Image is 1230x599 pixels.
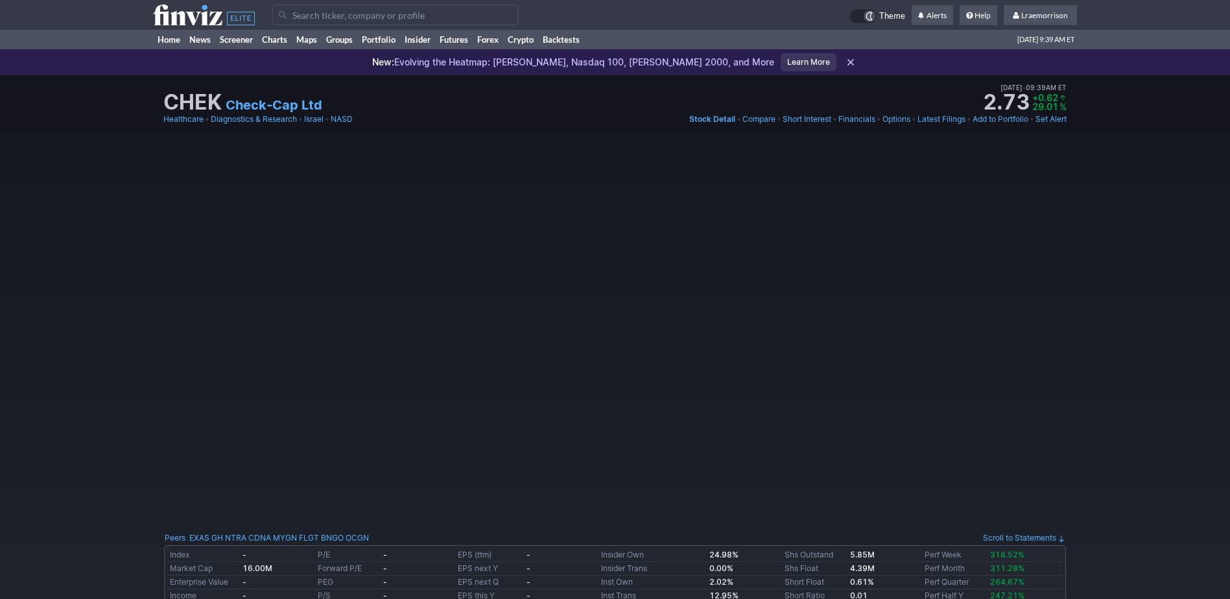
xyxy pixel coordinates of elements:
[167,548,240,562] td: Index
[960,5,997,26] a: Help
[165,532,369,545] div: :
[922,562,988,576] td: Perf Month
[211,532,223,545] a: GH
[838,113,875,126] a: Financials
[273,532,297,545] a: MYGN
[833,113,837,126] span: •
[526,563,530,573] b: -
[205,113,209,126] span: •
[167,562,240,576] td: Market Cap
[1035,113,1067,126] a: Set Alert
[973,113,1028,126] a: Add to Portfolio
[785,577,824,587] a: Short Float
[709,577,733,587] b: 2.02%
[383,577,387,587] b: -
[185,30,215,49] a: News
[782,548,847,562] td: Shs Outstand
[917,114,965,124] span: Latest Filings
[882,113,910,126] a: Options
[372,56,394,67] span: New:
[598,576,707,589] td: Inst Own
[879,9,905,23] span: Theme
[215,30,257,49] a: Screener
[990,577,1024,587] span: 264.67%
[455,548,523,562] td: EPS (ttm)
[877,113,881,126] span: •
[248,532,271,545] a: CDNA
[473,30,503,49] a: Forex
[346,532,369,545] a: OCGN
[737,113,741,126] span: •
[242,577,246,587] b: -
[298,113,303,126] span: •
[153,30,185,49] a: Home
[189,532,209,545] a: EXAS
[272,5,519,25] input: Search
[781,53,836,71] a: Learn More
[783,113,831,126] a: Short Interest
[400,30,435,49] a: Insider
[922,576,988,589] td: Perf Quarter
[315,562,381,576] td: Forward P/E
[322,30,357,49] a: Groups
[372,56,774,69] p: Evolving the Heatmap: [PERSON_NAME], Nasdaq 100, [PERSON_NAME] 2000, and More
[503,30,538,49] a: Crypto
[1030,113,1034,126] span: •
[163,92,222,113] h1: CHEK
[315,576,381,589] td: PEG
[455,576,523,589] td: EPS next Q
[257,30,292,49] a: Charts
[990,563,1024,573] span: 311.28%
[242,563,272,573] b: 16.00M
[742,113,775,126] a: Compare
[1021,10,1068,20] span: Lraemorrison
[383,563,387,573] b: -
[1059,101,1067,112] span: %
[849,9,905,23] a: Theme
[299,532,319,545] a: FLGT
[165,533,185,543] a: Peers
[1032,92,1058,103] span: +0.62
[912,113,916,126] span: •
[782,562,847,576] td: Shs Float
[1004,5,1077,26] a: Lraemorrison
[917,113,965,126] a: Latest Filings
[850,577,874,587] a: 0.61%
[912,5,953,26] a: Alerts
[226,96,322,114] a: Check-Cap Ltd
[538,30,584,49] a: Backtests
[850,550,875,559] b: 5.85M
[383,550,387,559] b: -
[331,113,353,126] a: NASD
[983,92,1030,113] strong: 2.73
[304,113,324,126] a: Israel
[777,113,781,126] span: •
[325,113,329,126] span: •
[315,548,381,562] td: P/E
[1032,101,1058,112] span: 29.01
[1023,82,1026,93] span: •
[598,548,707,562] td: Insider Own
[167,576,240,589] td: Enterprise Value
[709,550,739,559] b: 24.98%
[598,562,707,576] td: Insider Trans
[983,533,1065,543] a: Scroll to Statements
[225,532,246,545] a: NTRA
[435,30,473,49] a: Futures
[163,113,204,126] a: Healthcare
[526,577,530,587] b: -
[1000,82,1067,93] span: [DATE] 09:39AM ET
[242,550,246,559] b: -
[709,563,733,573] b: 0.00%
[689,113,735,126] a: Stock Detail
[689,114,735,124] span: Stock Detail
[967,113,971,126] span: •
[455,562,523,576] td: EPS next Y
[990,550,1024,559] span: 318.52%
[292,30,322,49] a: Maps
[850,563,875,573] b: 4.39M
[321,532,344,545] a: BNGO
[211,113,297,126] a: Diagnostics & Research
[526,550,530,559] b: -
